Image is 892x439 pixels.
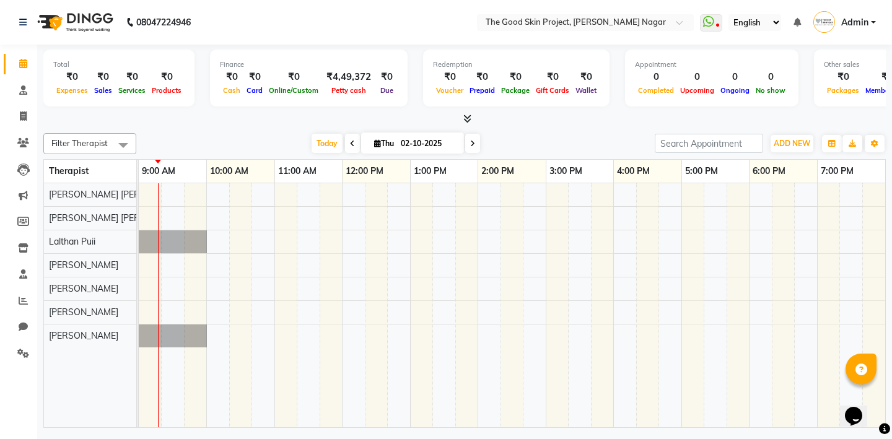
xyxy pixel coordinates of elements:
div: Finance [220,59,398,70]
a: 7:00 PM [818,162,857,180]
div: ₹0 [115,70,149,84]
img: Admin [813,11,835,33]
span: [PERSON_NAME] [49,283,118,294]
div: Redemption [433,59,600,70]
input: Search Appointment [655,134,763,153]
span: Lalthan Puii [49,236,95,247]
span: ADD NEW [774,139,810,148]
span: Upcoming [677,86,717,95]
a: 12:00 PM [343,162,387,180]
div: ₹0 [266,70,321,84]
b: 08047224946 [136,5,191,40]
div: ₹0 [376,70,398,84]
div: 0 [677,70,717,84]
span: No show [753,86,789,95]
div: ₹0 [53,70,91,84]
a: 1:00 PM [411,162,450,180]
span: [PERSON_NAME] [49,259,118,271]
span: Filter Therapist [51,138,108,148]
a: 10:00 AM [207,162,251,180]
div: ₹0 [433,70,466,84]
div: 0 [635,70,677,84]
div: 0 [717,70,753,84]
a: 3:00 PM [546,162,585,180]
iframe: chat widget [840,389,880,427]
span: Ongoing [717,86,753,95]
span: Online/Custom [266,86,321,95]
span: Card [243,86,266,95]
span: Today [312,134,343,153]
div: ₹0 [243,70,266,84]
span: Admin [841,16,868,29]
div: 0 [753,70,789,84]
a: 2:00 PM [478,162,517,180]
img: logo [32,5,116,40]
div: ₹0 [149,70,185,84]
span: Package [498,86,533,95]
div: ₹0 [533,70,572,84]
span: Therapist [49,165,89,176]
span: Services [115,86,149,95]
span: Petty cash [328,86,369,95]
span: Wallet [572,86,600,95]
a: 11:00 AM [275,162,320,180]
div: ₹0 [220,70,243,84]
a: 4:00 PM [614,162,653,180]
a: 6:00 PM [750,162,789,180]
span: Completed [635,86,677,95]
span: [PERSON_NAME] [49,330,118,341]
div: ₹4,49,372 [321,70,376,84]
span: Sales [91,86,115,95]
span: Voucher [433,86,466,95]
div: Total [53,59,185,70]
a: 9:00 AM [139,162,178,180]
div: ₹0 [572,70,600,84]
a: 5:00 PM [682,162,721,180]
div: ₹0 [466,70,498,84]
span: [PERSON_NAME] [49,306,118,318]
div: Appointment [635,59,789,70]
span: Expenses [53,86,91,95]
div: ₹0 [498,70,533,84]
input: 2025-10-02 [397,134,459,153]
span: Thu [371,139,397,148]
div: ₹0 [91,70,115,84]
button: ADD NEW [771,135,813,152]
span: Products [149,86,185,95]
span: Packages [824,86,862,95]
div: ₹0 [824,70,862,84]
span: Gift Cards [533,86,572,95]
span: Prepaid [466,86,498,95]
span: [PERSON_NAME] [PERSON_NAME] [49,212,190,224]
span: Due [377,86,396,95]
span: [PERSON_NAME] [PERSON_NAME] [49,189,190,200]
span: Cash [220,86,243,95]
